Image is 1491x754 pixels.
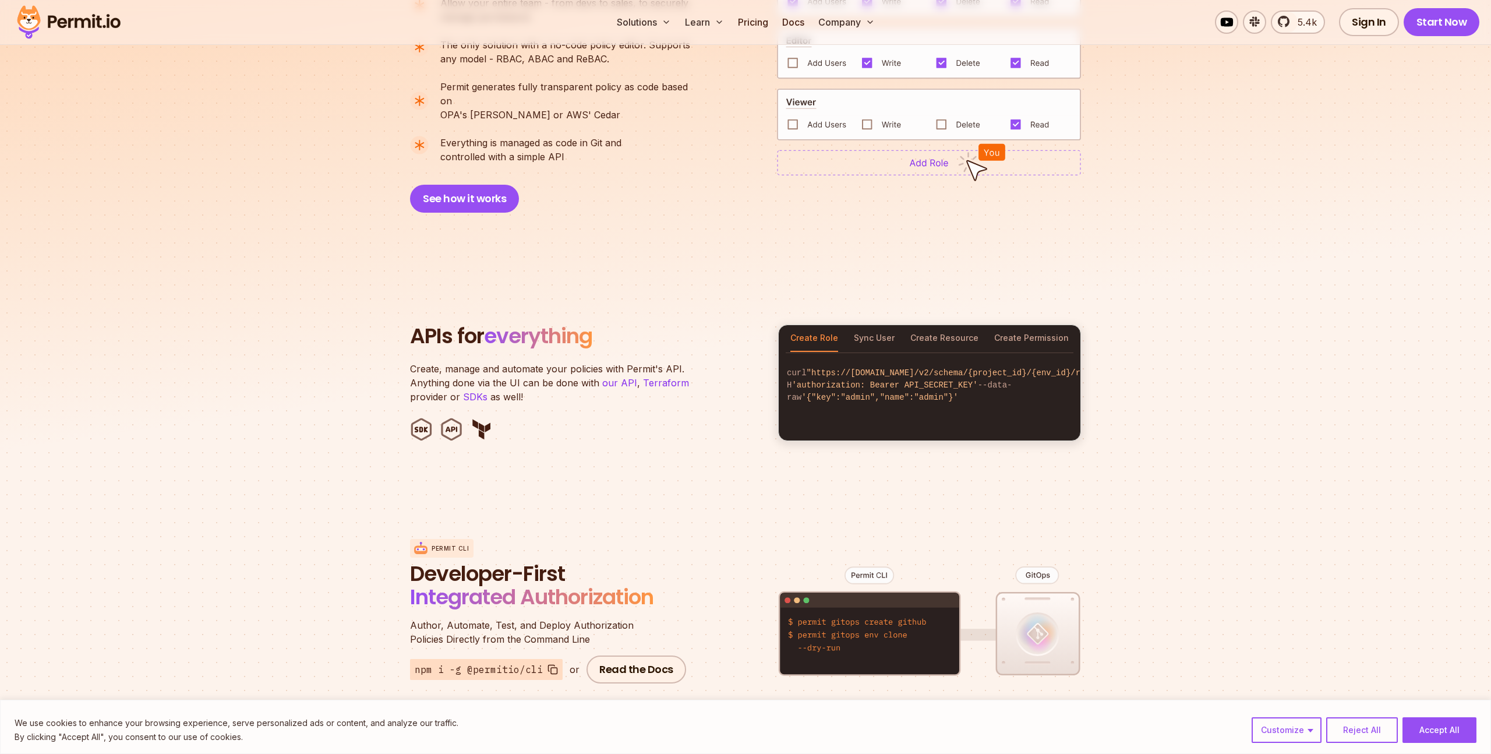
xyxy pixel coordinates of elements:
span: npm i -g @permitio/cli [415,663,543,677]
div: or [570,663,580,677]
code: curl -H --data-raw [779,358,1080,413]
button: Reject All [1326,717,1398,743]
p: any model - RBAC, ABAC and ReBAC. [440,38,690,66]
button: Create Resource [910,325,978,352]
a: Docs [778,10,809,34]
a: Pricing [733,10,773,34]
button: npm i -g @permitio/cli [410,659,563,680]
a: Sign In [1339,8,1399,36]
span: '{"key":"admin","name":"admin"}' [801,393,958,402]
p: OPA's [PERSON_NAME] or AWS' Cedar [440,80,700,122]
button: Sync User [854,325,895,352]
p: Permit CLI [432,544,469,553]
a: 5.4k [1271,10,1325,34]
h2: APIs for [410,325,764,348]
span: "https://[DOMAIN_NAME]/v2/schema/{project_id}/{env_id}/roles" [807,368,1105,378]
button: Create Permission [994,325,1069,352]
p: controlled with a simple API [440,136,621,164]
span: 'authorization: Bearer API_SECRET_KEY' [792,380,977,390]
p: By clicking "Accept All", you consent to our use of cookies. [15,730,458,744]
span: Integrated Authorization [410,582,653,612]
img: Permit logo [12,2,126,42]
button: Solutions [612,10,676,34]
p: We use cookies to enhance your browsing experience, serve personalized ads or content, and analyz... [15,716,458,730]
span: Author, Automate, Test, and Deploy Authorization [410,618,690,632]
a: SDKs [463,391,487,403]
a: Terraform [643,377,689,389]
span: Developer-First [410,562,690,586]
button: Learn [680,10,729,34]
a: Start Now [1404,8,1480,36]
button: Customize [1252,717,1322,743]
button: Company [814,10,879,34]
p: Create, manage and automate your policies with Permit's API. Anything done via the UI can be done... [410,362,701,404]
p: Policies Directly from the Command Line [410,618,690,646]
a: Read the Docs [586,656,686,683]
a: our API [602,377,637,389]
button: See how it works [410,185,519,213]
button: Accept All [1402,717,1476,743]
span: Permit generates fully transparent policy as code based on [440,80,700,108]
span: everything [484,321,592,351]
span: 5.4k [1291,15,1317,29]
span: The only solution with a no-code policy editor. Supports [440,38,690,52]
span: Everything is managed as code in Git and [440,136,621,150]
button: Create Role [790,325,838,352]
